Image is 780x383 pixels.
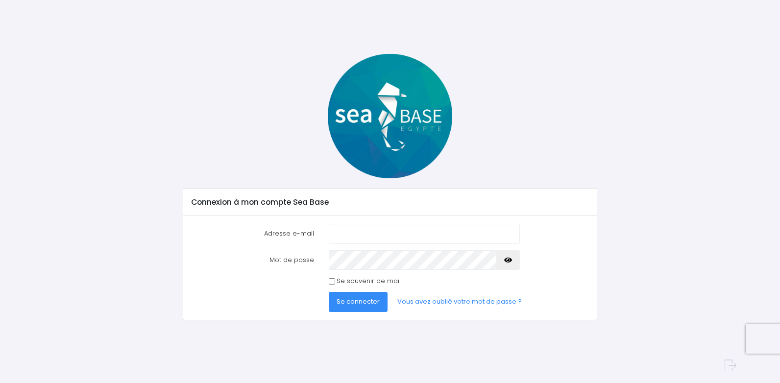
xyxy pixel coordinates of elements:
[329,292,388,311] button: Se connecter
[390,292,530,311] a: Vous avez oublié votre mot de passe ?
[337,276,399,286] label: Se souvenir de moi
[183,189,596,216] div: Connexion à mon compte Sea Base
[184,224,321,243] label: Adresse e-mail
[337,297,380,306] span: Se connecter
[184,250,321,270] label: Mot de passe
